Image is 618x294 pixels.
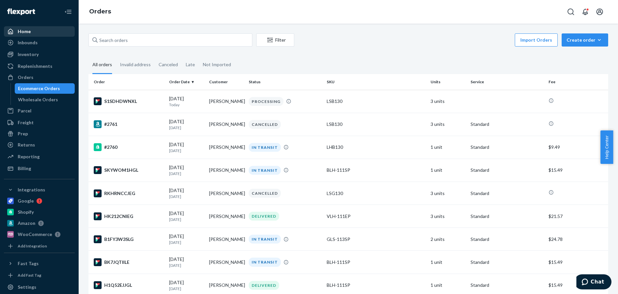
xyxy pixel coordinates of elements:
[94,166,164,174] div: SKYWOM1HGL
[94,189,164,197] div: RKHRNCCJEG
[18,260,39,267] div: Fast Tags
[94,212,164,220] div: HK212CNIEG
[15,94,75,105] a: Wholesale Orders
[206,90,246,113] td: [PERSON_NAME]
[18,209,34,215] div: Shopify
[169,102,204,108] p: Today
[327,236,425,243] div: GLS-113SP
[249,143,281,152] div: IN TRANSIT
[546,159,608,182] td: $15.49
[4,106,75,116] a: Parcel
[249,212,279,221] div: DELIVERED
[18,130,28,137] div: Prep
[206,182,246,205] td: [PERSON_NAME]
[186,56,195,73] div: Late
[546,205,608,228] td: $21.57
[4,271,75,279] a: Add Fast Tag
[169,148,204,153] p: [DATE]
[4,185,75,195] button: Integrations
[206,205,246,228] td: [PERSON_NAME]
[4,72,75,83] a: Orders
[169,164,204,176] div: [DATE]
[4,218,75,228] a: Amazon
[169,210,204,222] div: [DATE]
[169,279,204,291] div: [DATE]
[18,51,39,58] div: Inventory
[600,130,613,164] button: Help Center
[159,56,178,73] div: Canceled
[546,74,608,90] th: Fee
[18,284,36,290] div: Settings
[327,121,425,127] div: LSB130
[94,143,164,151] div: #2760
[468,74,546,90] th: Service
[203,56,231,73] div: Not Imported
[249,97,283,106] div: PROCESSING
[18,165,31,172] div: Billing
[206,228,246,251] td: [PERSON_NAME]
[18,243,47,249] div: Add Integration
[169,171,204,176] p: [DATE]
[471,144,543,150] p: Standard
[249,120,281,129] div: CANCELLED
[327,213,425,220] div: VLH-111EP
[428,159,468,182] td: 1 unit
[169,118,204,130] div: [DATE]
[257,37,294,43] div: Filter
[18,119,34,126] div: Freight
[206,136,246,159] td: [PERSON_NAME]
[94,258,164,266] div: BK7JQTIILE
[4,242,75,250] a: Add Integration
[546,228,608,251] td: $24.78
[88,74,166,90] th: Order
[94,281,164,289] div: H1Q52EJJGL
[471,213,543,220] p: Standard
[564,5,577,18] button: Open Search Box
[4,163,75,174] a: Billing
[94,235,164,243] div: B1FY3W3SLG
[62,5,75,18] button: Close Navigation
[169,217,204,222] p: [DATE]
[4,61,75,71] a: Replenishments
[593,5,606,18] button: Open account menu
[169,194,204,199] p: [DATE]
[18,220,35,226] div: Amazon
[7,9,35,15] img: Flexport logo
[18,74,33,81] div: Orders
[428,228,468,251] td: 2 units
[546,136,608,159] td: $9.49
[4,37,75,48] a: Inbounds
[18,85,60,92] div: Ecommerce Orders
[327,282,425,288] div: BLH-111SP
[84,2,116,21] ol: breadcrumbs
[471,259,543,265] p: Standard
[169,125,204,130] p: [DATE]
[567,37,603,43] div: Create order
[4,258,75,269] button: Fast Tags
[4,140,75,150] a: Returns
[249,235,281,244] div: IN TRANSIT
[579,5,592,18] button: Open notifications
[18,108,31,114] div: Parcel
[18,96,58,103] div: Wholesale Orders
[18,39,38,46] div: Inbounds
[206,159,246,182] td: [PERSON_NAME]
[428,205,468,228] td: 3 units
[4,117,75,128] a: Freight
[4,282,75,292] a: Settings
[166,74,206,90] th: Order Date
[327,98,425,105] div: LSB130
[169,187,204,199] div: [DATE]
[18,28,31,35] div: Home
[249,189,281,198] div: CANCELLED
[546,251,608,274] td: $15.49
[169,95,204,108] div: [DATE]
[18,153,40,160] div: Reporting
[169,141,204,153] div: [DATE]
[515,33,558,47] button: Import Orders
[471,167,543,173] p: Standard
[18,198,34,204] div: Google
[169,240,204,245] p: [DATE]
[249,258,281,266] div: IN TRANSIT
